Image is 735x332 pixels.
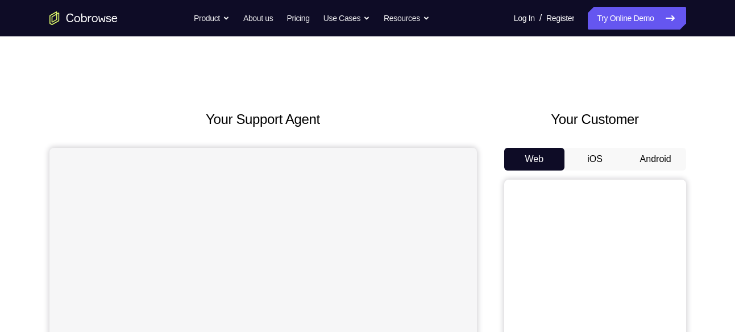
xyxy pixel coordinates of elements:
[546,7,574,30] a: Register
[504,148,565,171] button: Web
[539,11,542,25] span: /
[49,11,118,25] a: Go to the home page
[323,7,370,30] button: Use Cases
[504,109,686,130] h2: Your Customer
[384,7,430,30] button: Resources
[625,148,686,171] button: Android
[194,7,230,30] button: Product
[514,7,535,30] a: Log In
[564,148,625,171] button: iOS
[49,109,477,130] h2: Your Support Agent
[243,7,273,30] a: About us
[286,7,309,30] a: Pricing
[588,7,686,30] a: Try Online Demo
